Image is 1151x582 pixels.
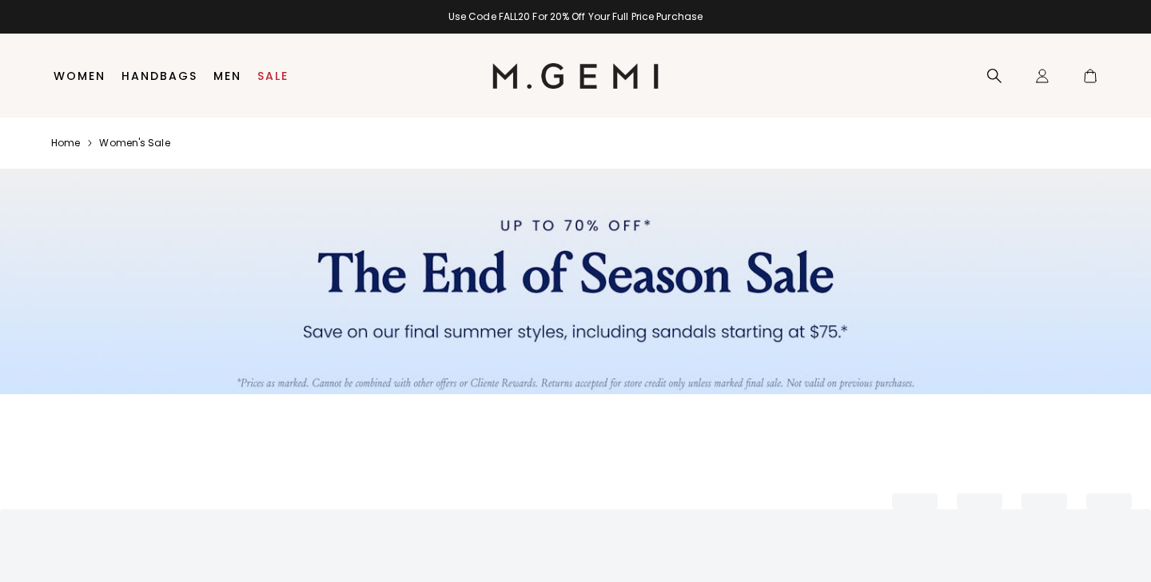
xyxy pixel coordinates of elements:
[257,70,289,82] a: Sale
[54,70,106,82] a: Women
[51,137,80,149] a: Home
[99,137,169,149] a: Women's sale
[492,63,659,89] img: M.Gemi
[213,70,241,82] a: Men
[121,70,197,82] a: Handbags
